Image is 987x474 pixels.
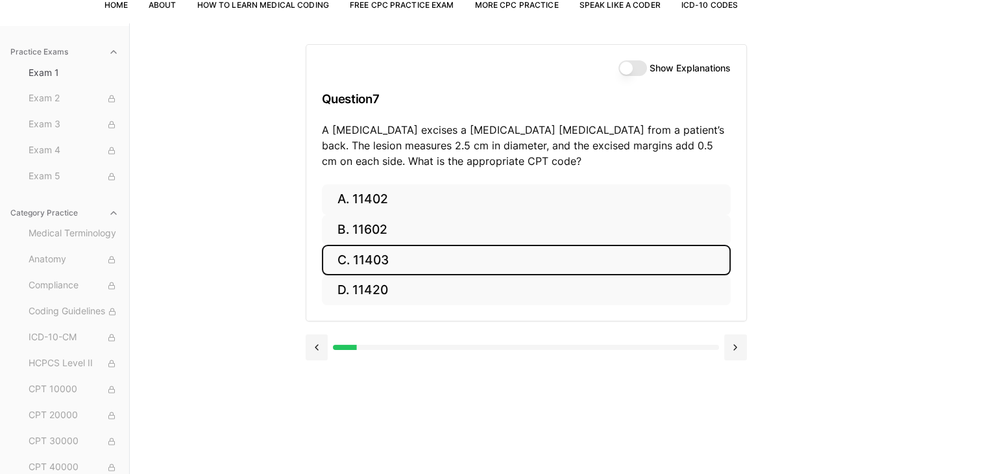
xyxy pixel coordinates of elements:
button: Exam 4 [23,140,124,161]
button: CPT 10000 [23,379,124,400]
span: Exam 1 [29,66,119,79]
button: Exam 3 [23,114,124,135]
button: C. 11403 [322,245,731,275]
span: CPT 30000 [29,434,119,449]
span: Medical Terminology [29,227,119,241]
button: Exam 5 [23,166,124,187]
button: Category Practice [5,203,124,223]
p: A [MEDICAL_DATA] excises a [MEDICAL_DATA] [MEDICAL_DATA] from a patient’s back. The lesion measur... [322,122,731,169]
span: CPT 20000 [29,408,119,423]
label: Show Explanations [650,64,731,73]
span: Exam 2 [29,92,119,106]
span: Exam 4 [29,143,119,158]
button: ICD-10-CM [23,327,124,348]
span: Compliance [29,279,119,293]
button: Practice Exams [5,42,124,62]
button: Coding Guidelines [23,301,124,322]
button: B. 11602 [322,215,731,245]
span: Exam 3 [29,118,119,132]
span: Exam 5 [29,169,119,184]
span: CPT 10000 [29,382,119,397]
button: Compliance [23,275,124,296]
button: HCPCS Level II [23,353,124,374]
span: Anatomy [29,253,119,267]
span: HCPCS Level II [29,356,119,371]
button: CPT 30000 [23,431,124,452]
button: Medical Terminology [23,223,124,244]
button: A. 11402 [322,184,731,215]
span: Coding Guidelines [29,305,119,319]
button: Anatomy [23,249,124,270]
button: Exam 1 [23,62,124,83]
h3: Question 7 [322,80,731,118]
span: ICD-10-CM [29,331,119,345]
button: D. 11420 [322,275,731,306]
button: Exam 2 [23,88,124,109]
button: CPT 20000 [23,405,124,426]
